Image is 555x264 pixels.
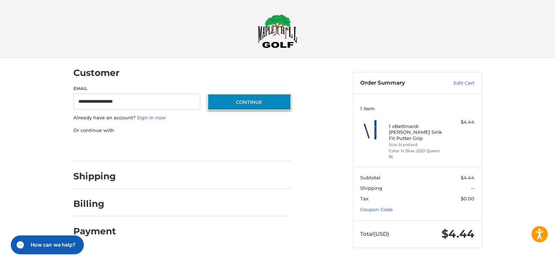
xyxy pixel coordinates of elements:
[360,185,382,191] span: Shipping
[360,80,438,87] h3: Order Summary
[389,148,444,160] li: Color 1x Blue (2021 Queen B)
[73,171,116,182] h2: Shipping
[258,14,297,48] img: Maple Hill Golf
[461,175,474,180] span: $4.44
[73,85,201,92] label: Email
[7,233,86,257] iframe: Gorgias live chat messenger
[137,115,166,120] a: Sign in now
[389,142,444,148] li: Size Standard
[193,141,248,154] iframe: PayPal-venmo
[438,80,474,87] a: Edit Cart
[461,196,474,201] span: $0.00
[446,119,474,126] div: $4.44
[73,226,116,237] h2: Payment
[360,196,369,201] span: Tax
[73,67,120,78] h2: Customer
[360,206,393,212] a: Coupon Code
[360,175,380,180] span: Subtotal
[71,141,125,154] iframe: PayPal-paypal
[73,114,291,122] p: Already have an account?
[360,230,389,237] span: Total (USD)
[389,123,444,141] h4: 1 x Bettinardi [PERSON_NAME] Sink Fit Putter Grip
[360,106,474,111] h3: 1 Item
[471,185,474,191] span: --
[73,198,116,209] h2: Billing
[132,141,186,154] iframe: PayPal-paylater
[73,127,291,134] p: Or continue with
[442,227,474,240] span: $4.44
[207,94,291,110] button: Continue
